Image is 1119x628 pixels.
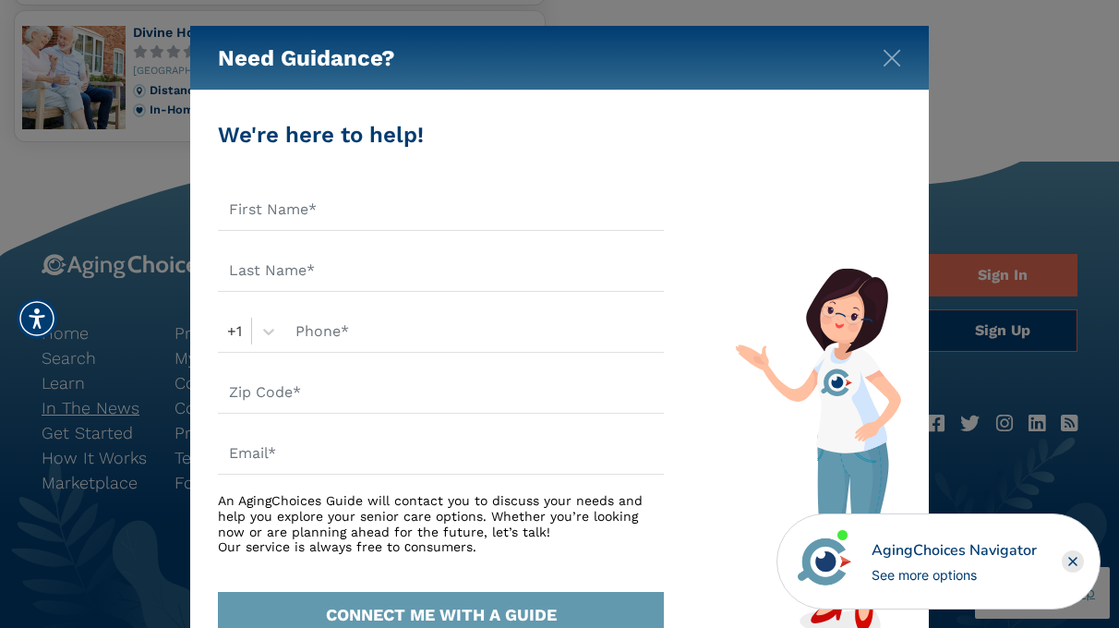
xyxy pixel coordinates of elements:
[218,118,664,151] div: We're here to help!
[17,298,57,339] div: Accessibility Menu
[284,310,664,353] input: Phone*
[218,493,664,555] div: An AgingChoices Guide will contact you to discuss your needs and help you explore your senior car...
[218,371,664,414] input: Zip Code*
[793,530,856,593] img: avatar
[883,45,901,64] button: Close
[1062,550,1084,573] div: Close
[218,249,664,292] input: Last Name*
[872,539,1037,562] div: AgingChoices Navigator
[872,565,1037,585] div: See more options
[883,49,901,67] img: modal-close.svg
[218,432,664,475] input: Email*
[218,188,664,231] input: First Name*
[218,26,395,91] h5: Need Guidance?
